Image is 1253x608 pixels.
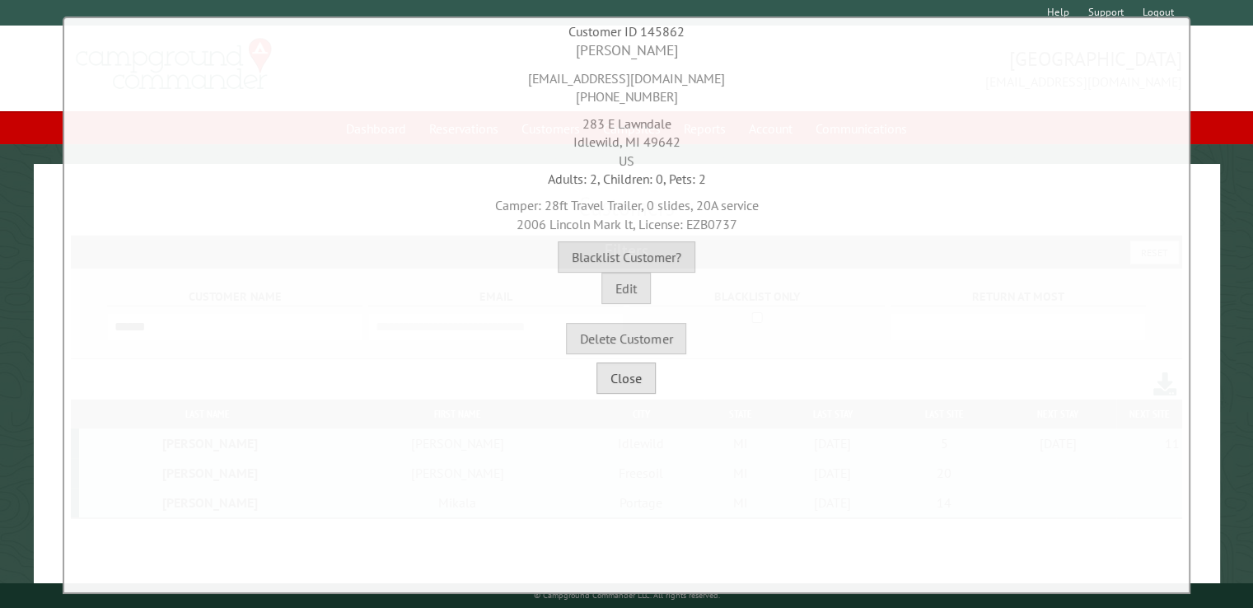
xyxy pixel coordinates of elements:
[566,323,686,354] button: Delete Customer
[558,241,695,273] button: Blacklist Customer?
[68,170,1185,188] div: Adults: 2, Children: 0, Pets: 2
[601,273,651,304] button: Edit
[68,188,1185,233] div: Camper: 28ft Travel Trailer, 0 slides, 20A service
[68,22,1185,40] div: Customer ID 145862
[68,40,1185,61] div: [PERSON_NAME]
[534,590,720,601] small: © Campground Commander LLC. All rights reserved.
[68,106,1185,170] div: 283 E Lawndale Idlewild, MI 49642 US
[68,61,1185,106] div: [EMAIL_ADDRESS][DOMAIN_NAME] [PHONE_NUMBER]
[516,216,736,232] span: 2006 Lincoln Mark lt, License: EZB0737
[596,362,656,394] button: Close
